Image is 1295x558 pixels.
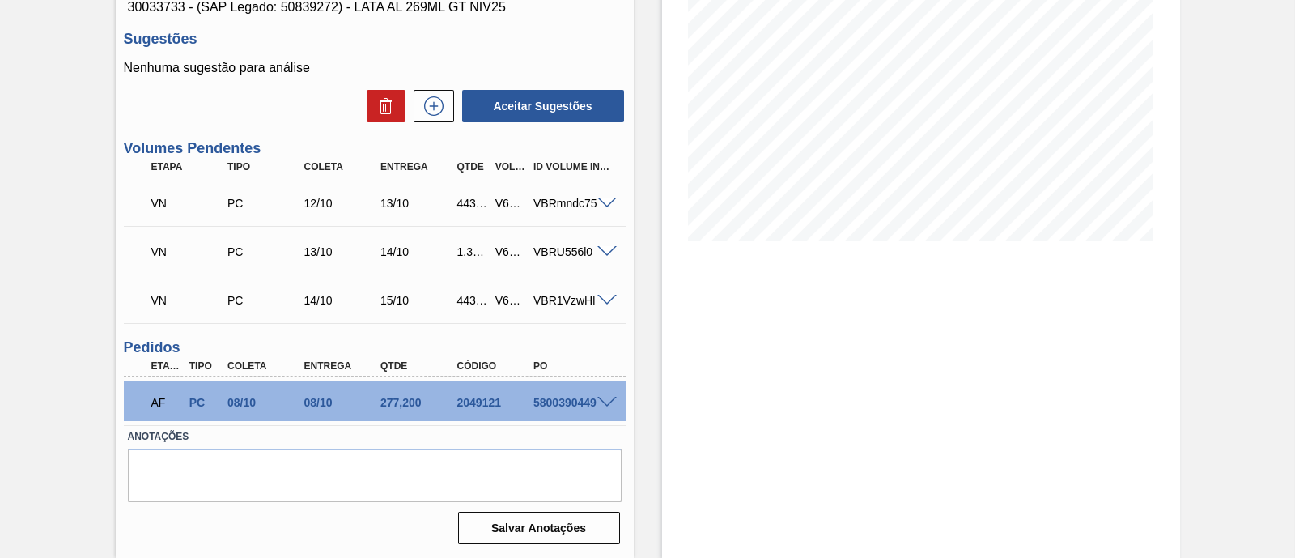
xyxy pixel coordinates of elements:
[529,396,614,409] div: 5800390449
[376,161,461,173] div: Entrega
[529,360,614,372] div: PO
[300,245,384,258] div: 13/10/2025
[300,294,384,307] div: 14/10/2025
[124,31,626,48] h3: Sugestões
[458,512,620,544] button: Salvar Anotações
[462,90,624,122] button: Aceitar Sugestões
[185,360,224,372] div: Tipo
[124,140,626,157] h3: Volumes Pendentes
[491,161,530,173] div: Volume Portal
[529,197,614,210] div: VBRmndc75
[147,385,186,420] div: Aguardando Faturamento
[147,234,231,270] div: Volume de Negociação
[300,396,384,409] div: 08/10/2025
[376,245,461,258] div: 14/10/2025
[147,161,231,173] div: Etapa
[300,161,384,173] div: Coleta
[124,61,626,75] p: Nenhuma sugestão para análise
[151,245,227,258] p: VN
[147,360,186,372] div: Etapa
[453,360,537,372] div: Código
[300,197,384,210] div: 12/10/2025
[151,197,227,210] p: VN
[453,245,492,258] div: 1.330,560
[529,161,614,173] div: Id Volume Interno
[151,396,182,409] p: AF
[529,294,614,307] div: VBR1VzwHl
[147,283,231,318] div: Volume de Negociação
[453,197,492,210] div: 443,520
[454,88,626,124] div: Aceitar Sugestões
[128,425,622,449] label: Anotações
[491,197,530,210] div: V628904
[223,396,308,409] div: 08/10/2025
[185,396,224,409] div: Pedido de Compra
[151,294,227,307] p: VN
[529,245,614,258] div: VBRU556l0
[223,360,308,372] div: Coleta
[223,245,308,258] div: Pedido de Compra
[124,339,626,356] h3: Pedidos
[491,245,530,258] div: V628905
[359,90,405,122] div: Excluir Sugestões
[376,294,461,307] div: 15/10/2025
[376,360,461,372] div: Qtde
[376,396,461,409] div: 277,200
[405,90,454,122] div: Nova sugestão
[223,161,308,173] div: Tipo
[453,396,537,409] div: 2049121
[147,185,231,221] div: Volume de Negociação
[491,294,530,307] div: V628906
[453,294,492,307] div: 443,520
[300,360,384,372] div: Entrega
[223,197,308,210] div: Pedido de Compra
[376,197,461,210] div: 13/10/2025
[223,294,308,307] div: Pedido de Compra
[453,161,492,173] div: Qtde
